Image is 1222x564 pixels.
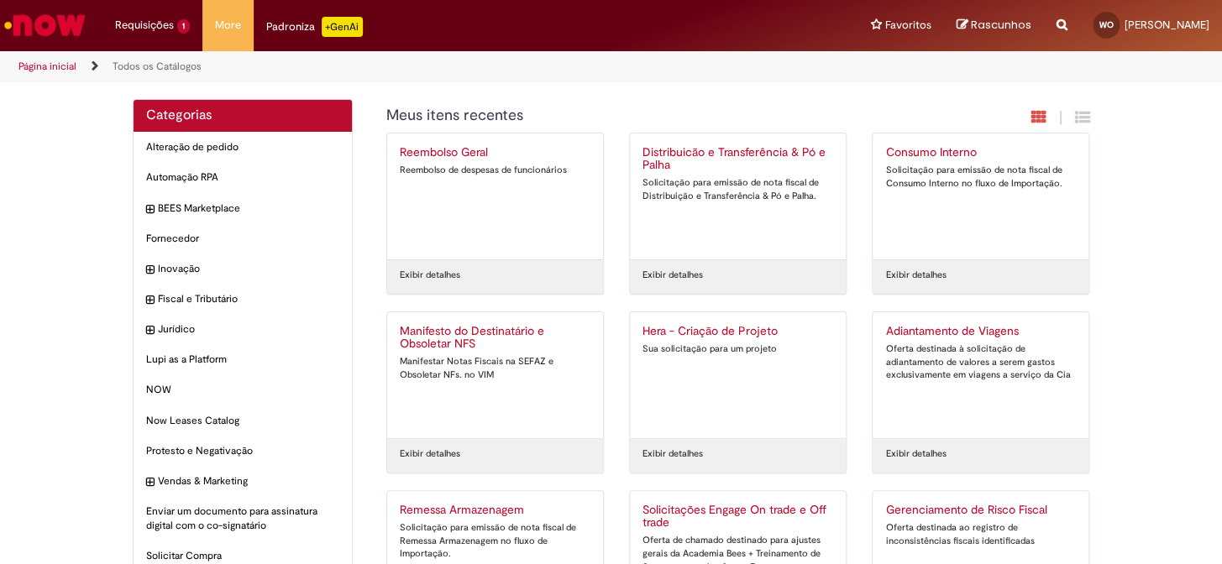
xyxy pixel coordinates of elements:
[146,549,340,563] span: Solicitar Compra
[400,164,590,177] div: Reembolso de despesas de funcionários
[387,133,603,259] a: Reembolso Geral Reembolso de despesas de funcionários
[400,146,590,159] h2: Reembolso Geral
[134,132,353,163] div: Alteração de pedido
[1125,18,1209,32] span: [PERSON_NAME]
[642,176,833,202] div: Solicitação para emissão de nota fiscal de Distribuição e Transferência & Pó e Palha.
[158,262,340,276] span: Inovação
[400,521,590,561] div: Solicitação para emissão de nota fiscal de Remessa Armazenagem no fluxo de Importação.
[1099,19,1114,30] span: WO
[957,18,1031,34] a: Rascunhos
[386,107,908,124] h1: {"description":"","title":"Meus itens recentes"} Categoria
[630,312,846,438] a: Hera - Criação de Projeto Sua solicitação para um projeto
[134,162,353,193] div: Automação RPA
[873,312,1088,438] a: Adiantamento de Viagens Oferta destinada à solicitação de adiantamento de valores a serem gastos ...
[1075,109,1090,125] i: Exibição de grade
[146,292,154,309] i: expandir categoria Fiscal e Tributário
[971,17,1031,33] span: Rascunhos
[642,146,833,173] h2: Distribuicão e Transferência & Pó e Palha
[134,344,353,375] div: Lupi as a Platform
[630,133,846,259] a: Distribuicão e Transferência & Pó e Palha Solicitação para emissão de nota fiscal de Distribuição...
[146,232,340,246] span: Fornecedor
[1031,109,1046,125] i: Exibição em cartão
[1059,108,1062,128] span: |
[134,193,353,224] div: expandir categoria BEES Marketplace BEES Marketplace
[134,284,353,315] div: expandir categoria Fiscal e Tributário Fiscal e Tributário
[146,140,340,154] span: Alteração de pedido
[642,504,833,530] h2: Solicitações Engage On trade e Off trade
[134,496,353,541] div: Enviar um documento para assinatura digital com o co-signatário
[146,474,154,491] i: expandir categoria Vendas & Marketing
[18,60,76,73] a: Página inicial
[115,17,174,34] span: Requisições
[400,355,590,381] div: Manifestar Notas Fiscais na SEFAZ e Obsoletar NFs. no VIM
[158,474,340,488] span: Vendas & Marketing
[146,352,340,367] span: Lupi as a Platform
[146,108,340,123] h2: Categorias
[885,17,931,34] span: Favoritos
[146,444,340,458] span: Protesto e Negativação
[134,405,353,436] div: Now Leases Catalog
[146,262,154,279] i: expandir categoria Inovação
[146,504,340,533] span: Enviar um documento para assinatura digital com o co-signatário
[134,466,353,497] div: expandir categoria Vendas & Marketing Vendas & Marketing
[400,269,460,282] a: Exibir detalhes
[134,253,353,285] div: expandir categoria Inovação Inovação
[134,436,353,467] div: Protesto e Negativação
[134,314,353,345] div: expandir categoria Jurídico Jurídico
[146,322,154,339] i: expandir categoria Jurídico
[400,447,460,461] a: Exibir detalhes
[400,504,590,517] h2: Remessa Armazenagem
[885,164,1076,190] div: Solicitação para emissão de nota fiscal de Consumo Interno no fluxo de Importação.
[400,325,590,352] h2: Manifesto do Destinatário e Obsoletar NFS
[873,133,1088,259] a: Consumo Interno Solicitação para emissão de nota fiscal de Consumo Interno no fluxo de Importação.
[885,325,1076,338] h2: Adiantamento de Viagens
[146,383,340,397] span: NOW
[146,414,340,428] span: Now Leases Catalog
[642,325,833,338] h2: Hera - Criação de Projeto
[885,269,946,282] a: Exibir detalhes
[885,504,1076,517] h2: Gerenciamento de Risco Fiscal
[158,201,340,216] span: BEES Marketplace
[885,521,1076,547] div: Oferta destinada ao registro de inconsistências fiscais identificadas
[387,312,603,438] a: Manifesto do Destinatário e Obsoletar NFS Manifestar Notas Fiscais na SEFAZ e Obsoletar NFs. no VIM
[13,51,802,82] ul: Trilhas de página
[266,17,363,37] div: Padroniza
[134,223,353,254] div: Fornecedor
[322,17,363,37] p: +GenAi
[885,342,1076,382] div: Oferta destinada à solicitação de adiantamento de valores a serem gastos exclusivamente em viagen...
[177,19,190,34] span: 1
[134,374,353,405] div: NOW
[113,60,202,73] a: Todos os Catálogos
[642,342,833,356] div: Sua solicitação para um projeto
[2,8,88,42] img: ServiceNow
[885,447,946,461] a: Exibir detalhes
[215,17,241,34] span: More
[158,322,340,337] span: Jurídico
[146,170,340,185] span: Automação RPA
[146,201,154,218] i: expandir categoria BEES Marketplace
[642,447,703,461] a: Exibir detalhes
[885,146,1076,159] h2: Consumo Interno
[158,292,340,306] span: Fiscal e Tributário
[642,269,703,282] a: Exibir detalhes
